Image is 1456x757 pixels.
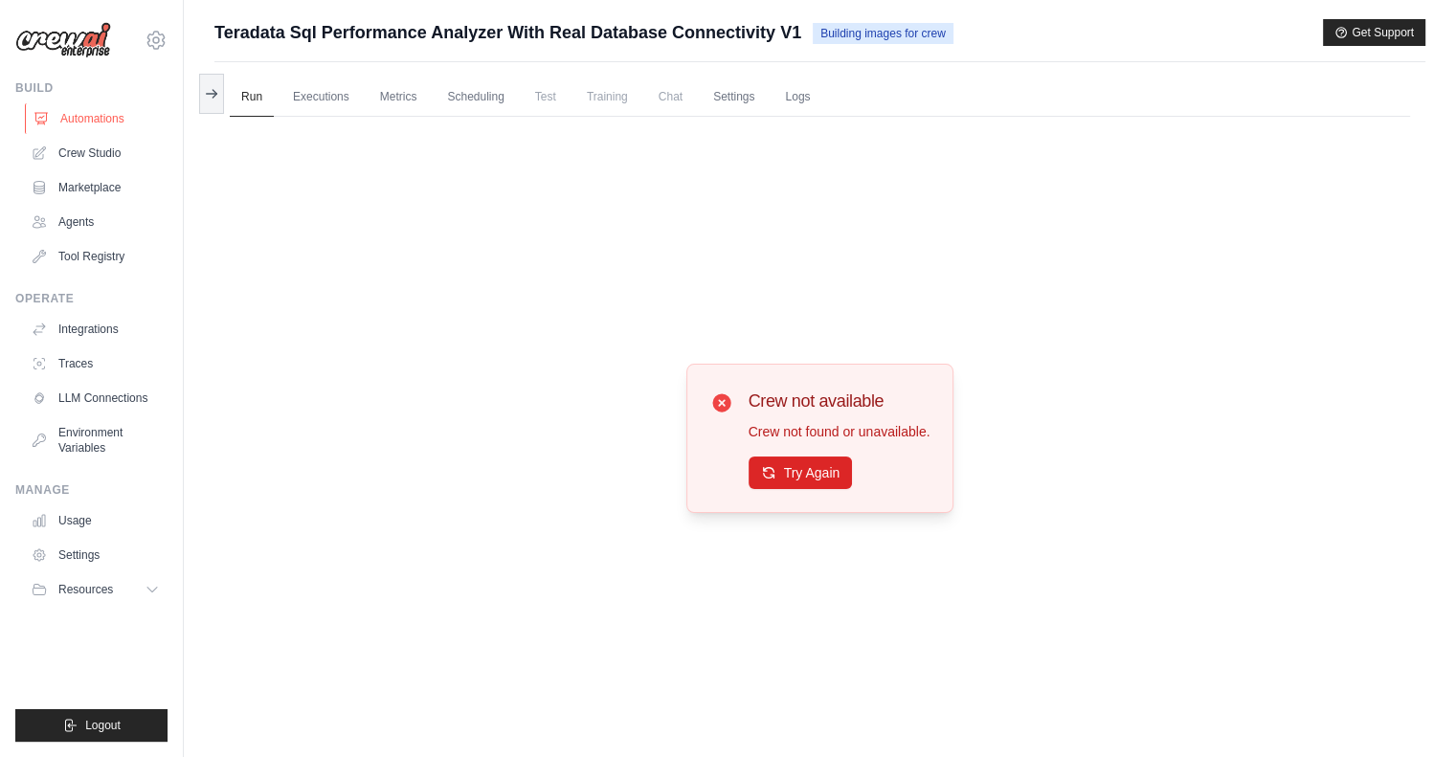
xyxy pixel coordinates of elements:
[25,103,169,134] a: Automations
[647,78,694,116] span: Chat is not available until the deployment is complete
[23,241,168,272] a: Tool Registry
[749,388,930,414] h3: Crew not available
[281,78,361,118] a: Executions
[749,456,853,489] button: Try Again
[230,78,274,118] a: Run
[23,172,168,203] a: Marketplace
[23,348,168,379] a: Traces
[15,709,168,742] button: Logout
[23,574,168,605] button: Resources
[85,718,121,733] span: Logout
[23,314,168,345] a: Integrations
[15,22,111,58] img: Logo
[1323,19,1425,46] button: Get Support
[773,78,821,118] a: Logs
[369,78,429,118] a: Metrics
[58,582,113,597] span: Resources
[15,80,168,96] div: Build
[23,138,168,168] a: Crew Studio
[23,207,168,237] a: Agents
[436,78,515,118] a: Scheduling
[15,482,168,498] div: Manage
[575,78,639,116] span: Training is not available until the deployment is complete
[23,505,168,536] a: Usage
[749,422,930,441] p: Crew not found or unavailable.
[23,417,168,463] a: Environment Variables
[813,23,953,44] span: Building images for crew
[23,540,168,570] a: Settings
[214,19,801,46] span: Teradata Sql Performance Analyzer With Real Database Connectivity V1
[524,78,568,116] span: Test
[15,291,168,306] div: Operate
[23,383,168,413] a: LLM Connections
[702,78,766,118] a: Settings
